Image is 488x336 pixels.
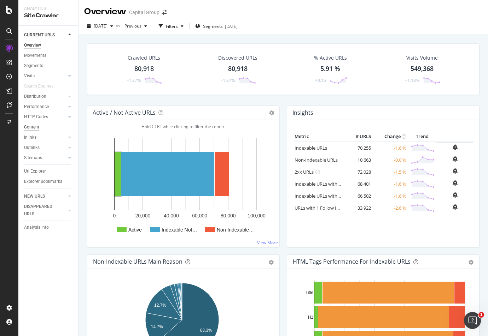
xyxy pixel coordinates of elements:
div: % Active URLs [314,54,347,61]
div: +0.15 [315,77,326,83]
td: -0.0 % [373,154,408,166]
span: 2025 Sep. 19th [94,23,108,29]
div: Performance [24,103,49,110]
a: Indexable URLs [295,145,327,151]
text: Indexable Not… [162,227,197,233]
i: Options [269,110,274,115]
a: Indexable URLs with Bad Description [295,193,372,199]
div: +1.18% [405,77,419,83]
div: gear [469,260,474,265]
td: -2.6 % [373,202,408,214]
a: Indexable URLs with Bad H1 [295,181,354,187]
td: 66,502 [344,190,373,202]
td: -1.5 % [373,166,408,178]
div: [DATE] [225,23,238,29]
div: HTML Tags Performance for Indexable URLs [293,258,411,265]
a: Visits [24,72,66,80]
a: CURRENT URLS [24,31,66,39]
a: Performance [24,103,66,110]
div: Crawled URLs [128,54,160,61]
h4: Active / Not Active URLs [93,108,156,118]
div: -1.37% [221,77,235,83]
div: Capital Group [129,9,159,16]
div: gear [269,260,274,265]
a: URLs with 1 Follow Inlink [295,205,347,211]
div: bell-plus [453,180,458,186]
div: Visits Volume [406,54,438,61]
text: 60,000 [192,213,207,218]
td: -1.6 % [373,190,408,202]
div: CURRENT URLS [24,31,55,39]
th: Metric [293,131,344,142]
div: Explorer Bookmarks [24,178,62,185]
text: 80,000 [221,213,236,218]
div: -1.37% [127,77,141,83]
span: Segments [203,23,223,29]
span: Hold CTRL while clicking to filter the report. [141,124,226,130]
div: Movements [24,52,46,59]
a: Search Engines [24,83,60,90]
th: Change [373,131,408,142]
a: 2xx URLs [295,169,314,175]
div: bell-plus [453,144,458,150]
a: Movements [24,52,73,59]
div: Content [24,124,39,131]
a: View More [257,240,278,246]
span: 1 [478,312,484,318]
td: 33,922 [344,202,373,214]
div: Visits [24,72,35,80]
div: Outlinks [24,144,40,151]
text: Non-Indexable… [217,227,254,233]
text: 100,000 [248,213,266,218]
div: Distribution [24,93,46,100]
div: 549,368 [411,64,434,73]
a: Inlinks [24,134,66,141]
div: Analytics [24,6,72,12]
div: NEW URLS [24,193,45,200]
div: 80,918 [228,64,248,73]
div: Analysis Info [24,224,49,231]
div: Segments [24,62,43,70]
text: 14.7% [151,324,163,329]
a: NEW URLS [24,193,66,200]
button: Segments[DATE] [192,20,240,32]
a: Sitemaps [24,154,66,162]
td: 70,255 [344,142,373,154]
div: bell-plus [453,204,458,210]
text: 40,000 [164,213,179,218]
a: Analysis Info [24,224,73,231]
td: 68,401 [344,178,373,190]
div: SiteCrawler [24,12,72,20]
th: Trend [408,131,436,142]
div: bell-plus [453,156,458,162]
td: -1.6 % [373,142,408,154]
a: Explorer Bookmarks [24,178,73,185]
div: Inlinks [24,134,36,141]
a: Content [24,124,73,131]
div: Sitemaps [24,154,42,162]
div: Overview [84,6,126,18]
div: DISAPPEARED URLS [24,203,60,218]
a: HTTP Codes [24,113,66,121]
a: Distribution [24,93,66,100]
td: 10,663 [344,154,373,166]
button: Previous [122,20,150,32]
div: 5.91 % [320,64,340,73]
div: Non-Indexable URLs Main Reason [93,258,182,265]
text: Active [128,227,142,233]
div: bell-plus [453,168,458,174]
div: Search Engines [24,83,53,90]
a: DISAPPEARED URLS [24,203,66,218]
text: 0 [113,213,116,218]
text: H1 [308,315,314,320]
td: -1.6 % [373,178,408,190]
a: Overview [24,42,73,49]
text: 20,000 [135,213,150,218]
div: HTTP Codes [24,113,48,121]
div: arrow-right-arrow-left [162,10,167,15]
div: Overview [24,42,41,49]
div: Discovered URLs [218,54,257,61]
svg: A chart. [93,131,271,241]
a: Segments [24,62,73,70]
